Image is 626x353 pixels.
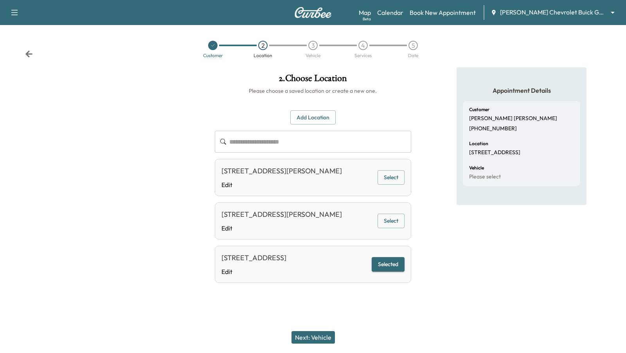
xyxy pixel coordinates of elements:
[463,86,580,95] h5: Appointment Details
[372,257,405,272] button: Selected
[290,110,336,125] button: Add Location
[254,53,272,58] div: Location
[221,209,342,220] div: [STREET_ADDRESS][PERSON_NAME]
[354,53,372,58] div: Services
[25,50,33,58] div: Back
[221,252,286,263] div: [STREET_ADDRESS]
[500,8,607,17] span: [PERSON_NAME] Chevrolet Buick GMC
[215,87,411,95] h6: Please choose a saved location or create a new one.
[306,53,320,58] div: Vehicle
[469,166,484,170] h6: Vehicle
[408,53,418,58] div: Date
[363,16,371,22] div: Beta
[469,107,489,112] h6: Customer
[410,8,476,17] a: Book New Appointment
[378,170,405,185] button: Select
[294,7,332,18] img: Curbee Logo
[291,331,335,344] button: Next: Vehicle
[221,267,286,276] a: Edit
[221,180,342,189] a: Edit
[469,173,501,180] p: Please select
[378,214,405,228] button: Select
[221,166,342,176] div: [STREET_ADDRESS][PERSON_NAME]
[308,41,318,50] div: 3
[377,8,403,17] a: Calendar
[358,41,368,50] div: 4
[215,74,411,87] h1: 2 . Choose Location
[359,8,371,17] a: MapBeta
[408,41,418,50] div: 5
[469,149,520,156] p: [STREET_ADDRESS]
[469,115,557,122] p: [PERSON_NAME] [PERSON_NAME]
[203,53,223,58] div: Customer
[469,125,517,132] p: [PHONE_NUMBER]
[258,41,268,50] div: 2
[221,223,342,233] a: Edit
[469,141,488,146] h6: Location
